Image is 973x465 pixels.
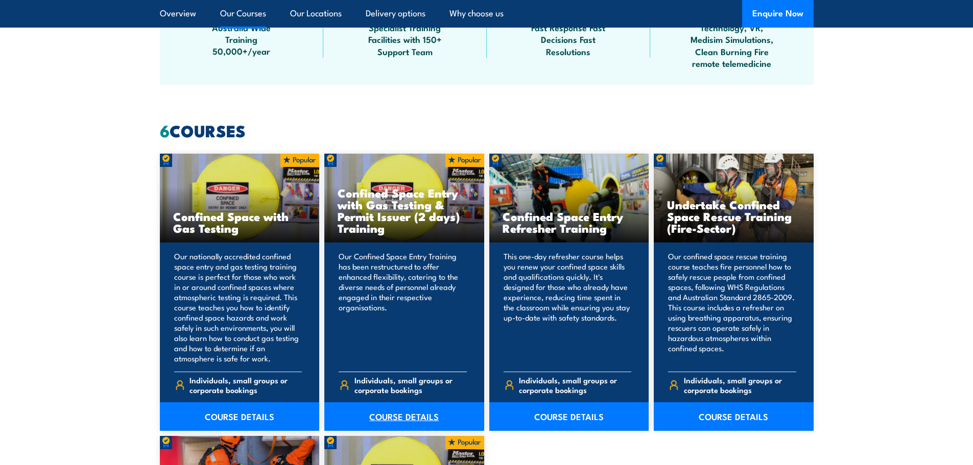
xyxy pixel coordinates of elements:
a: COURSE DETAILS [654,402,814,431]
p: Our confined space rescue training course teaches fire personnel how to safely rescue people from... [668,251,796,363]
h2: COURSES [160,123,814,137]
h3: Undertake Confined Space Rescue Training (Fire-Sector) [667,199,800,234]
span: Individuals, small groups or corporate bookings [519,375,631,395]
span: Technology, VR, Medisim Simulations, Clean Burning Fire remote telemedicine [686,21,778,69]
span: Individuals, small groups or corporate bookings [684,375,796,395]
span: Australia Wide Training 50,000+/year [196,21,288,57]
span: Individuals, small groups or corporate bookings [189,375,302,395]
p: This one-day refresher course helps you renew your confined space skills and qualifications quick... [504,251,632,363]
p: Our nationally accredited confined space entry and gas testing training course is perfect for tho... [174,251,302,363]
a: COURSE DETAILS [160,402,320,431]
span: Individuals, small groups or corporate bookings [354,375,467,395]
h3: Confined Space with Gas Testing [173,210,306,234]
h3: Confined Space Entry Refresher Training [503,210,636,234]
strong: 6 [160,117,170,143]
a: COURSE DETAILS [324,402,484,431]
span: Fast Response Fast Decisions Fast Resolutions [523,21,614,57]
p: Our Confined Space Entry Training has been restructured to offer enhanced flexibility, catering t... [339,251,467,363]
span: Specialist Training Facilities with 150+ Support Team [359,21,451,57]
a: COURSE DETAILS [489,402,649,431]
h3: Confined Space Entry with Gas Testing & Permit Issuer (2 days) Training [338,187,471,234]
